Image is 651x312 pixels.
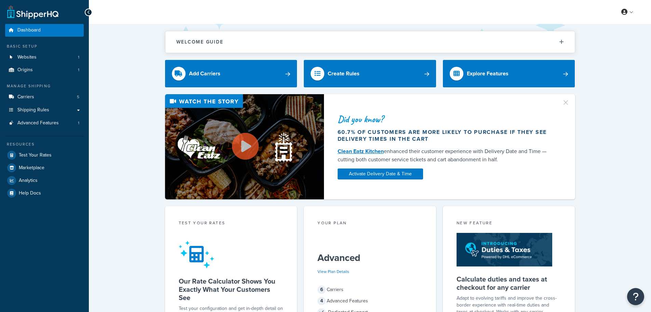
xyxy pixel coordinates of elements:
h2: Welcome Guide [176,39,223,45]
li: Origins [5,64,84,76]
div: Explore Features [467,69,508,78]
li: Advanced Features [5,117,84,129]
span: 1 [78,54,79,60]
a: Dashboard [5,24,84,37]
a: Add Carriers [165,60,297,87]
a: Shipping Rules [5,104,84,116]
li: Websites [5,51,84,64]
a: Clean Eatz Kitchen [338,147,384,155]
h5: Advanced [317,252,422,263]
div: Did you know? [338,114,554,124]
span: 6 [317,286,326,294]
div: Manage Shipping [5,83,84,89]
a: Origins1 [5,64,84,76]
a: Analytics [5,174,84,187]
div: Add Carriers [189,69,220,78]
span: Dashboard [17,27,41,33]
a: Test Your Rates [5,149,84,161]
li: Carriers [5,91,84,103]
a: Marketplace [5,162,84,174]
div: Carriers [317,285,422,295]
span: Advanced Features [17,120,59,126]
div: 60.7% of customers are more likely to purchase if they see delivery times in the cart [338,129,554,142]
div: New Feature [457,220,561,228]
span: 5 [77,94,79,100]
span: Origins [17,67,33,73]
span: 1 [78,120,79,126]
span: Shipping Rules [17,107,49,113]
div: Create Rules [328,69,360,78]
span: Websites [17,54,37,60]
button: Welcome Guide [165,31,575,53]
span: 4 [317,297,326,305]
a: Explore Features [443,60,575,87]
h5: Calculate duties and taxes at checkout for any carrier [457,275,561,291]
div: Advanced Features [317,296,422,306]
span: Carriers [17,94,34,100]
a: View Plan Details [317,269,349,275]
a: Advanced Features1 [5,117,84,129]
div: Test your rates [179,220,284,228]
div: Your Plan [317,220,422,228]
a: Carriers5 [5,91,84,103]
span: Marketplace [19,165,44,171]
h5: Our Rate Calculator Shows You Exactly What Your Customers See [179,277,284,302]
div: Basic Setup [5,43,84,49]
span: Test Your Rates [19,152,52,158]
span: Help Docs [19,190,41,196]
span: 1 [78,67,79,73]
a: Create Rules [304,60,436,87]
div: Resources [5,141,84,147]
a: Help Docs [5,187,84,199]
a: Activate Delivery Date & Time [338,169,423,179]
div: enhanced their customer experience with Delivery Date and Time — cutting both customer service ti... [338,147,554,164]
a: Websites1 [5,51,84,64]
img: Video thumbnail [165,94,324,199]
button: Open Resource Center [627,288,644,305]
span: Analytics [19,178,38,184]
